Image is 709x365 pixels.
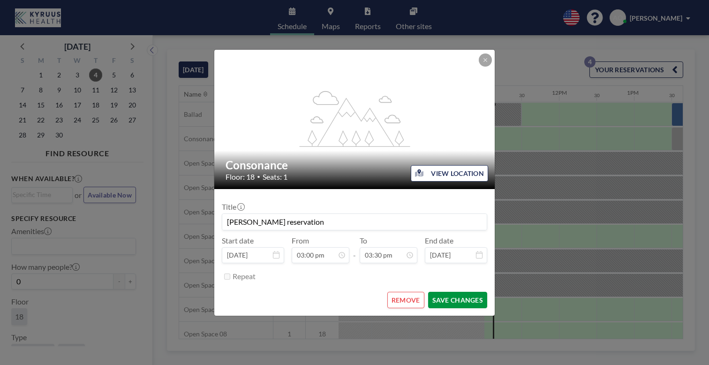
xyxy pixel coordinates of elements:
label: Start date [222,236,254,245]
input: (No title) [222,214,487,230]
span: Seats: 1 [263,172,287,182]
button: VIEW LOCATION [411,165,488,182]
label: Title [222,202,244,212]
label: End date [425,236,453,245]
span: • [257,173,260,180]
button: REMOVE [387,292,424,308]
label: Repeat [233,272,256,281]
h2: Consonance [226,158,484,172]
g: flex-grow: 1.2; [300,90,410,146]
span: - [353,239,356,260]
label: To [360,236,367,245]
button: SAVE CHANGES [428,292,487,308]
span: Floor: 18 [226,172,255,182]
label: From [292,236,309,245]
